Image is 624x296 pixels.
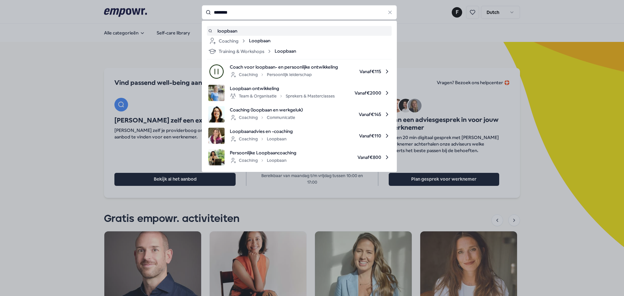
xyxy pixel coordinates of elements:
span: Vanaf € 110 [298,128,390,144]
img: product image [208,106,225,122]
a: product imagePersoonlijke LoopbaancoachingCoachingLoopbaanVanaf€800 [208,149,390,165]
span: Vanaf € 800 [302,149,390,165]
div: Coaching Persoonlijk leiderschap [230,71,312,79]
img: product image [208,85,225,101]
span: Vanaf € 145 [308,106,390,122]
a: product imageCoaching (loopbaan en werkgeluk)CoachingCommunicatieVanaf€145 [208,106,390,122]
span: Vanaf € 115 [343,63,390,80]
a: product imageLoopbaanadvies en –coachingCoachingLoopbaanVanaf€110 [208,128,390,144]
img: product image [208,128,225,144]
div: Coaching Communicatie [230,114,295,122]
div: Team & Organisatie Sprekers & Masterclasses [230,92,335,100]
div: Coaching Loopbaan [230,135,287,143]
a: loopbaan [208,27,390,34]
a: Training & WorkshopsLoopbaan [208,47,390,55]
span: Loopbaan ontwikkeling [230,85,335,92]
a: product imageLoopbaan ontwikkelingTeam & OrganisatieSprekers & MasterclassesVanaf€2000 [208,85,390,101]
input: Search for products, categories or subcategories [202,5,397,19]
span: Loopbaanadvies en –coaching [230,128,293,135]
a: CoachingLoopbaan [208,37,390,45]
span: Coach voor loopbaan- en persoonlijke ontwikkeling [230,63,338,71]
div: Training & Workshops [208,47,272,55]
span: Coaching (loopbaan en werkgeluk) [230,106,303,113]
img: product image [208,149,225,165]
span: Persoonlijke Loopbaancoaching [230,149,296,156]
img: product image [208,63,225,80]
span: Vanaf € 2000 [340,85,390,101]
a: product imageCoach voor loopbaan- en persoonlijke ontwikkelingCoachingPersoonlijk leiderschapVana... [208,63,390,80]
span: Loopbaan [249,37,270,45]
div: Coaching Loopbaan [230,157,287,164]
span: Loopbaan [275,47,296,55]
div: Coaching [208,37,246,45]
